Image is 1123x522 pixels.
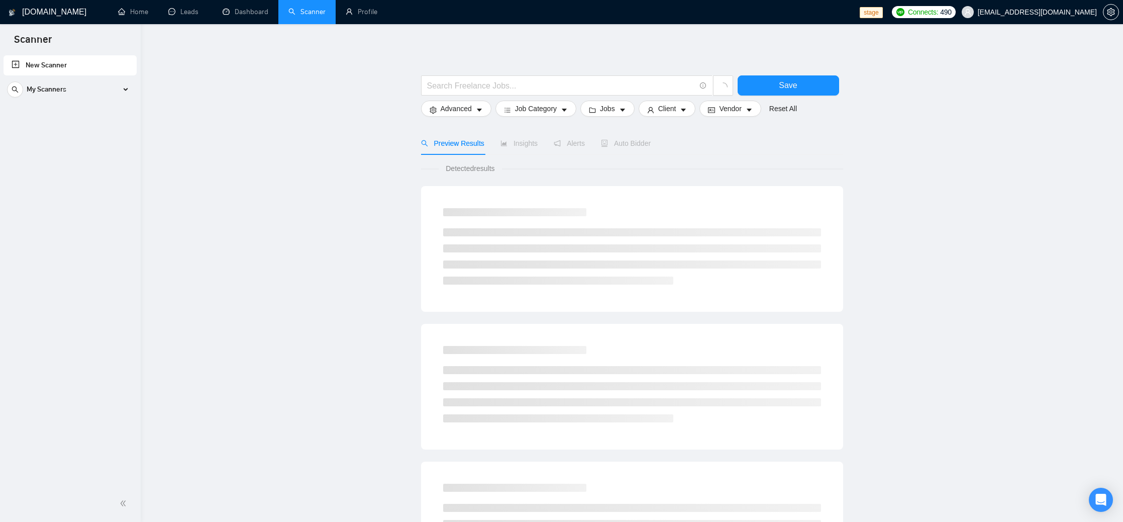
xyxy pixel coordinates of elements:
li: New Scanner [4,55,137,75]
span: user [647,106,654,114]
span: caret-down [746,106,753,114]
span: double-left [120,498,130,508]
button: folderJobscaret-down [580,101,635,117]
span: stage [860,7,882,18]
a: userProfile [346,8,377,16]
span: loading [719,82,728,92]
div: Open Intercom Messenger [1089,488,1113,512]
span: Save [779,79,797,92]
a: New Scanner [12,55,129,75]
span: caret-down [680,106,687,114]
span: bars [504,106,511,114]
a: messageLeads [168,8,202,16]
input: Search Freelance Jobs... [427,79,695,92]
span: user [964,9,971,16]
span: search [421,140,428,147]
span: notification [554,140,561,147]
span: caret-down [619,106,626,114]
a: searchScanner [288,8,326,16]
a: setting [1103,8,1119,16]
span: Advanced [441,103,472,114]
img: logo [9,5,16,21]
span: caret-down [476,106,483,114]
span: Alerts [554,139,585,147]
img: upwork-logo.png [896,8,904,16]
span: 490 [940,7,951,18]
a: homeHome [118,8,148,16]
span: Detected results [439,163,501,174]
button: settingAdvancedcaret-down [421,101,491,117]
a: Reset All [769,103,797,114]
span: Preview Results [421,139,484,147]
li: My Scanners [4,79,137,104]
span: setting [430,106,437,114]
span: Insights [500,139,538,147]
span: Vendor [719,103,741,114]
button: search [7,81,23,98]
span: caret-down [561,106,568,114]
button: setting [1103,4,1119,20]
span: Jobs [600,103,615,114]
span: search [8,86,23,93]
span: setting [1103,8,1118,16]
span: Client [658,103,676,114]
span: My Scanners [27,79,66,100]
span: info-circle [700,82,706,89]
span: Auto Bidder [601,139,651,147]
button: userClientcaret-down [639,101,696,117]
span: Connects: [908,7,938,18]
span: area-chart [500,140,507,147]
span: Job Category [515,103,557,114]
span: idcard [708,106,715,114]
span: Scanner [6,32,60,53]
button: idcardVendorcaret-down [699,101,761,117]
span: robot [601,140,608,147]
span: folder [589,106,596,114]
button: Save [738,75,839,96]
a: dashboardDashboard [223,8,268,16]
button: barsJob Categorycaret-down [495,101,576,117]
